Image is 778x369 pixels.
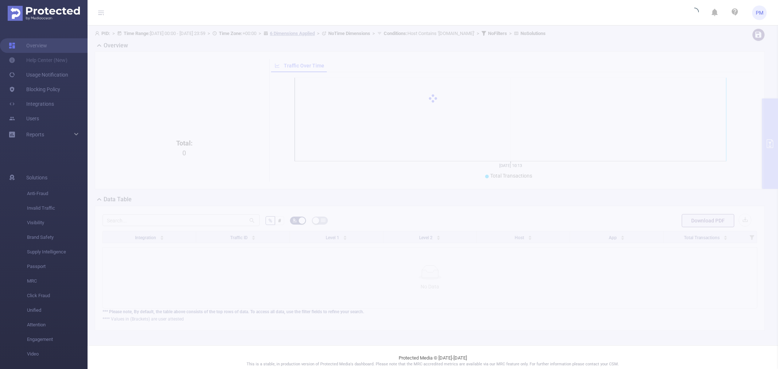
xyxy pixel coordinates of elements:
[690,8,699,18] i: icon: loading
[27,332,88,347] span: Engagement
[26,132,44,137] span: Reports
[9,67,68,82] a: Usage Notification
[27,259,88,274] span: Passport
[27,201,88,215] span: Invalid Traffic
[26,170,47,185] span: Solutions
[26,127,44,142] a: Reports
[9,97,54,111] a: Integrations
[27,215,88,230] span: Visibility
[756,5,763,20] span: PM
[27,245,88,259] span: Supply Intelligence
[9,111,39,126] a: Users
[27,347,88,361] span: Video
[27,303,88,318] span: Unified
[9,82,60,97] a: Blocking Policy
[27,186,88,201] span: Anti-Fraud
[106,361,760,368] p: This is a stable, in production version of Protected Media's dashboard. Please note that the MRC ...
[27,288,88,303] span: Click Fraud
[9,38,47,53] a: Overview
[27,230,88,245] span: Brand Safety
[27,318,88,332] span: Attention
[8,6,80,21] img: Protected Media
[27,274,88,288] span: MRC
